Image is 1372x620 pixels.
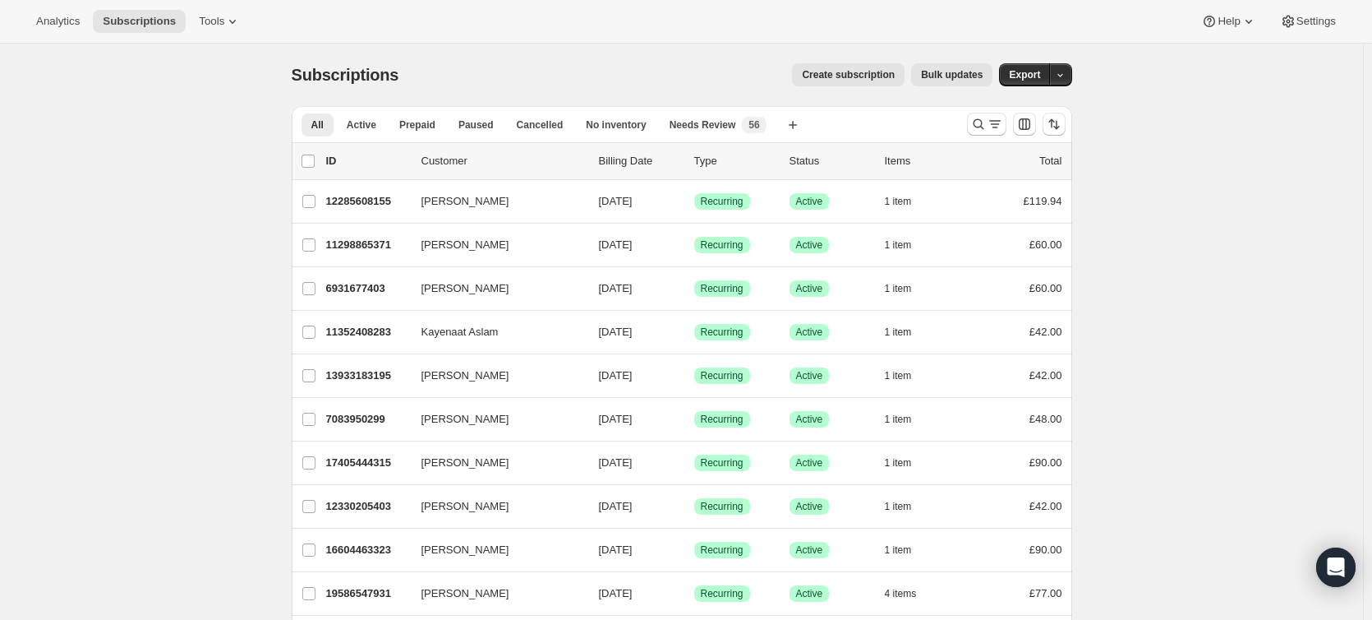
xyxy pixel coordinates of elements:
[885,544,912,557] span: 1 item
[517,118,564,132] span: Cancelled
[885,408,930,431] button: 1 item
[790,153,872,169] p: Status
[347,118,376,132] span: Active
[885,413,912,426] span: 1 item
[796,282,823,295] span: Active
[189,10,251,33] button: Tools
[326,153,1062,169] div: IDCustomerBilling DateTypeStatusItemsTotal
[326,193,408,210] p: 12285608155
[421,237,509,253] span: [PERSON_NAME]
[326,539,1062,562] div: 16604463323[PERSON_NAME][DATE]SuccessRecurringSuccessActive1 item£90.00
[326,234,1062,257] div: 11298865371[PERSON_NAME][DATE]SuccessRecurringSuccessActive1 item£60.00
[1029,413,1062,425] span: £48.00
[885,238,912,252] span: 1 item
[326,364,1062,387] div: 13933183195[PERSON_NAME][DATE]SuccessRecurringSuccessActive1 item£42.00
[885,539,930,562] button: 1 item
[326,411,408,428] p: 7083950299
[1029,238,1062,251] span: £60.00
[701,413,744,426] span: Recurring
[885,277,930,300] button: 1 item
[885,282,912,295] span: 1 item
[326,451,1062,474] div: 17405444315[PERSON_NAME][DATE]SuccessRecurringSuccessActive1 item£90.00
[326,368,408,384] p: 13933183195
[326,321,1062,344] div: 11352408283Kayenaat Aslam[DATE]SuccessRecurringSuccessActive1 item£42.00
[701,238,744,252] span: Recurring
[885,190,930,213] button: 1 item
[796,587,823,600] span: Active
[412,537,576,563] button: [PERSON_NAME]
[326,408,1062,431] div: 7083950299[PERSON_NAME][DATE]SuccessRecurringSuccessActive1 item£48.00
[885,364,930,387] button: 1 item
[921,68,983,81] span: Bulk updates
[885,587,917,600] span: 4 items
[1296,15,1336,28] span: Settings
[885,495,930,518] button: 1 item
[326,455,408,471] p: 17405444315
[412,450,576,476] button: [PERSON_NAME]
[1218,15,1240,28] span: Help
[326,190,1062,213] div: 12285608155[PERSON_NAME][DATE]SuccessRecurringSuccessActive1 item£119.94
[701,195,744,208] span: Recurring
[1029,456,1062,469] span: £90.00
[885,234,930,257] button: 1 item
[670,118,736,132] span: Needs Review
[1191,10,1266,33] button: Help
[412,363,576,389] button: [PERSON_NAME]
[796,413,823,426] span: Active
[421,498,509,515] span: [PERSON_NAME]
[458,118,494,132] span: Paused
[885,321,930,344] button: 1 item
[701,326,744,339] span: Recurring
[412,581,576,607] button: [PERSON_NAME]
[885,326,912,339] span: 1 item
[421,280,509,297] span: [PERSON_NAME]
[1009,68,1040,81] span: Export
[421,193,509,210] span: [PERSON_NAME]
[599,326,633,338] span: [DATE]
[421,585,509,602] span: [PERSON_NAME]
[780,113,806,136] button: Create new view
[326,498,408,515] p: 12330205403
[1024,195,1062,207] span: £119.94
[326,324,408,340] p: 11352408283
[1039,153,1061,169] p: Total
[701,587,744,600] span: Recurring
[412,232,576,258] button: [PERSON_NAME]
[967,113,1006,136] button: Search and filter results
[326,582,1062,605] div: 19586547931[PERSON_NAME][DATE]SuccessRecurringSuccessActive4 items£77.00
[885,369,912,382] span: 1 item
[421,542,509,558] span: [PERSON_NAME]
[421,368,509,384] span: [PERSON_NAME]
[412,275,576,302] button: [PERSON_NAME]
[796,500,823,513] span: Active
[326,277,1062,300] div: 6931677403[PERSON_NAME][DATE]SuccessRecurringSuccessActive1 item£60.00
[885,456,912,470] span: 1 item
[1029,369,1062,382] span: £42.00
[694,153,776,169] div: Type
[885,153,967,169] div: Items
[1029,587,1062,599] span: £77.00
[599,456,633,469] span: [DATE]
[412,493,576,520] button: [PERSON_NAME]
[1029,500,1062,512] span: £42.00
[412,406,576,433] button: [PERSON_NAME]
[326,495,1062,518] div: 12330205403[PERSON_NAME][DATE]SuccessRecurringSuccessActive1 item£42.00
[796,544,823,557] span: Active
[701,282,744,295] span: Recurring
[412,319,576,345] button: Kayenaat Aslam
[326,585,408,602] p: 19586547931
[1013,113,1036,136] button: Customize table column order and visibility
[1316,548,1356,587] div: Open Intercom Messenger
[885,451,930,474] button: 1 item
[796,195,823,208] span: Active
[421,455,509,471] span: [PERSON_NAME]
[421,153,586,169] p: Customer
[586,118,646,132] span: No inventory
[802,68,895,81] span: Create subscription
[421,411,509,428] span: [PERSON_NAME]
[599,282,633,294] span: [DATE]
[599,587,633,599] span: [DATE]
[748,118,759,132] span: 56
[1029,282,1062,294] span: £60.00
[599,500,633,512] span: [DATE]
